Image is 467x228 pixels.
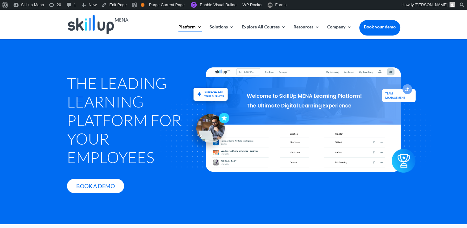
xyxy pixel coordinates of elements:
[178,25,202,39] a: Platform
[210,25,234,39] a: Solutions
[294,25,319,39] a: Resources
[189,79,233,102] img: Upskill and reskill your staff - SkillUp MENA
[141,3,144,7] div: OK
[436,198,467,228] iframe: Chat Widget
[67,74,189,170] h1: The Leading Learning Platform for Your Employees
[415,2,448,7] span: [PERSON_NAME]
[327,25,352,39] a: Company
[185,108,229,152] img: icon - Skillup
[67,179,124,193] a: Book A Demo
[68,15,128,34] img: Skillup Mena
[242,25,286,39] a: Explore All Courses
[392,154,416,177] img: icon2 - Skillup
[359,20,400,34] a: Book your demo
